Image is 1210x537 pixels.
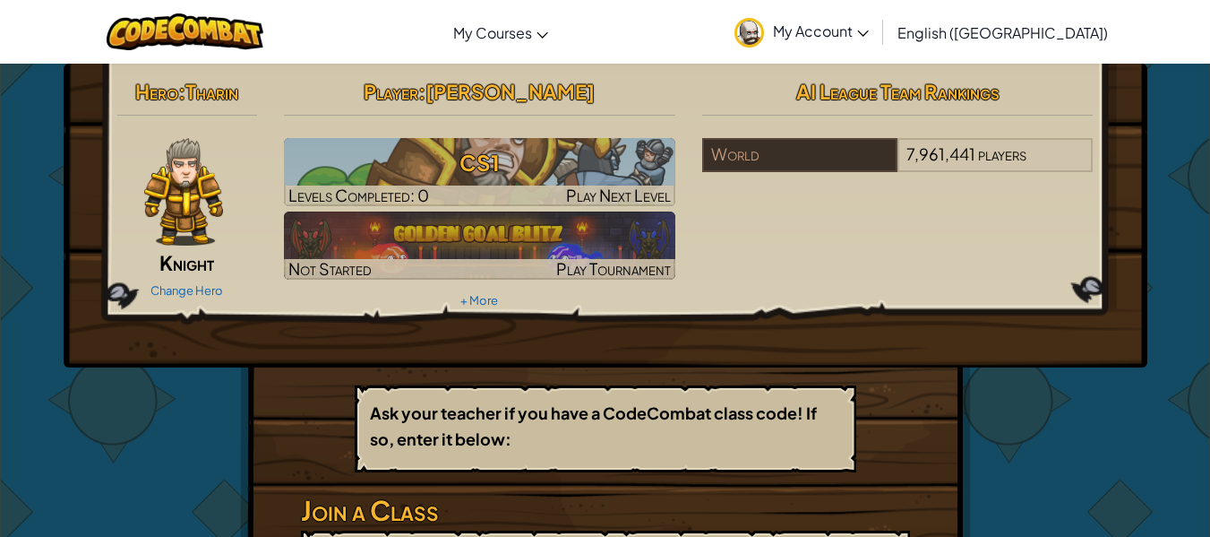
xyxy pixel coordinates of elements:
[978,143,1026,164] span: players
[566,185,671,205] span: Play Next Level
[556,258,671,279] span: Play Tournament
[702,138,897,172] div: World
[284,138,675,206] img: CS1
[460,293,498,307] a: + More
[418,79,425,104] span: :
[425,79,595,104] span: [PERSON_NAME]
[159,250,214,275] span: Knight
[725,4,878,60] a: My Account
[107,13,263,50] img: CodeCombat logo
[150,283,223,298] a: Change Hero
[288,258,372,279] span: Not Started
[284,212,675,280] img: Golden Goal
[453,23,532,42] span: My Courses
[773,22,869,40] span: My Account
[444,8,557,56] a: My Courses
[284,143,675,183] h3: CS1
[144,138,223,246] img: knight-pose.png
[906,143,975,164] span: 7,961,441
[178,79,185,104] span: :
[364,79,418,104] span: Player
[370,403,817,449] b: Ask your teacher if you have a CodeCombat class code! If so, enter it below:
[185,79,238,104] span: Tharin
[301,490,910,531] h3: Join a Class
[135,79,178,104] span: Hero
[888,8,1117,56] a: English ([GEOGRAPHIC_DATA])
[702,155,1094,176] a: World7,961,441players
[288,185,429,205] span: Levels Completed: 0
[734,18,764,48] img: avatar
[284,212,675,280] a: Not StartedPlay Tournament
[284,138,675,206] a: Play Next Level
[897,23,1108,42] span: English ([GEOGRAPHIC_DATA])
[796,79,1000,104] span: AI League Team Rankings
